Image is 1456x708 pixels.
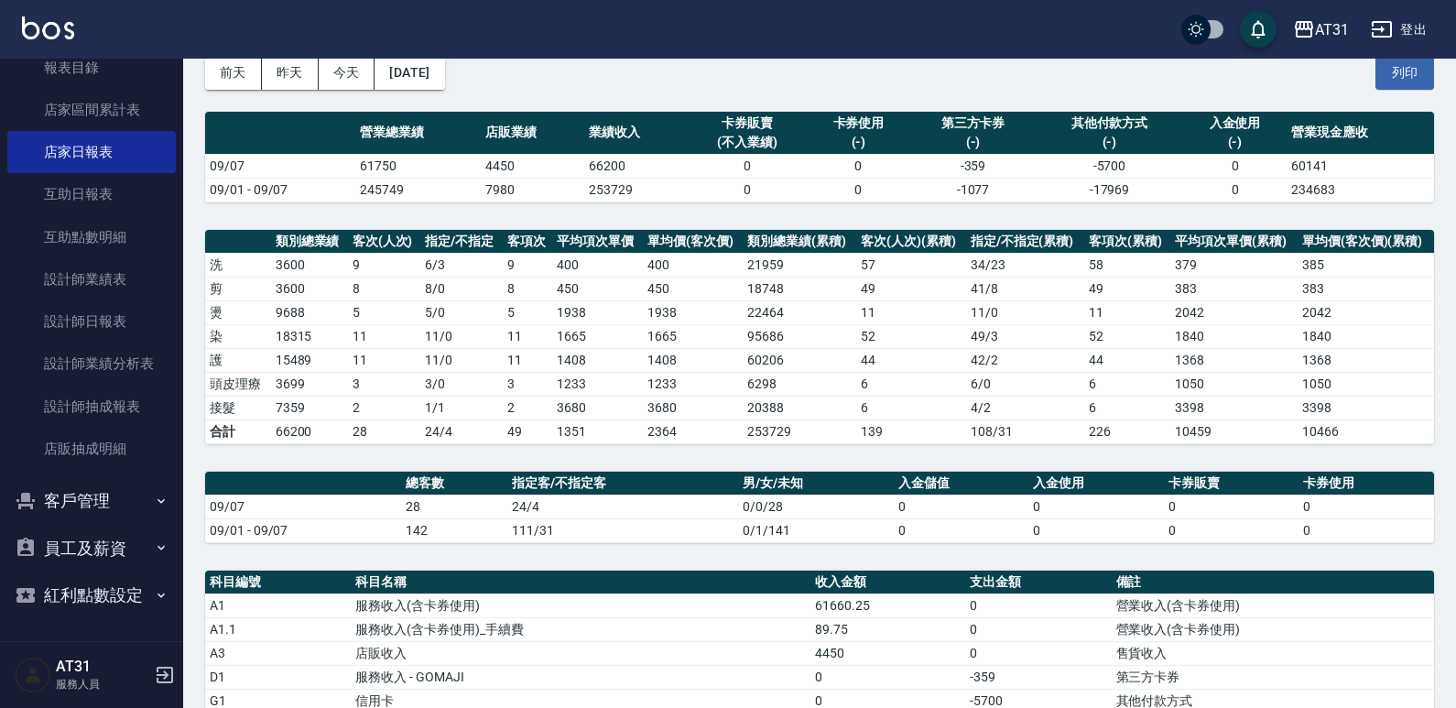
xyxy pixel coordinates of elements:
button: save [1240,11,1277,48]
td: 18315 [271,324,348,348]
td: 3680 [552,396,643,419]
th: 客次(人次) [348,230,421,254]
td: 2 [348,396,421,419]
td: 剪 [205,277,271,300]
td: A1.1 [205,617,351,641]
th: 客項次 [503,230,553,254]
td: 95686 [743,324,856,348]
td: 450 [643,277,743,300]
a: 店販抽成明細 [7,428,176,470]
td: 0/1/141 [738,518,894,542]
td: 4 / 2 [966,396,1084,419]
th: 指定/不指定(累積) [966,230,1084,254]
th: 科目編號 [205,571,351,594]
h5: AT31 [56,658,149,676]
td: 11 [1084,300,1170,324]
table: a dense table [205,472,1434,543]
td: 8 [503,277,553,300]
td: 400 [552,253,643,277]
td: 0 [894,518,1029,542]
td: 1938 [643,300,743,324]
td: 49 [856,277,966,300]
td: 234683 [1287,178,1434,202]
td: 服務收入(含卡券使用)_手續費 [351,617,810,641]
td: 合計 [205,419,271,443]
td: 7359 [271,396,348,419]
td: 營業收入(含卡券使用) [1112,594,1434,617]
td: 3 [503,372,553,396]
td: 383 [1298,277,1434,300]
td: 染 [205,324,271,348]
th: 卡券販賣 [1164,472,1299,496]
td: 42 / 2 [966,348,1084,372]
td: 5 [503,300,553,324]
td: 09/07 [205,154,355,178]
td: 1233 [643,372,743,396]
button: [DATE] [375,56,444,90]
td: 0 [688,154,807,178]
td: 253729 [584,178,688,202]
td: 售貨收入 [1112,641,1434,665]
td: 226 [1084,419,1170,443]
td: 1351 [552,419,643,443]
td: -359 [910,154,1036,178]
td: 1050 [1170,372,1298,396]
th: 入金使用 [1028,472,1164,496]
td: 1233 [552,372,643,396]
div: (-) [1040,133,1179,152]
a: 互助點數明細 [7,216,176,258]
td: 09/01 - 09/07 [205,178,355,202]
td: -17969 [1036,178,1183,202]
td: 44 [1084,348,1170,372]
td: 24/4 [507,495,738,518]
td: 11 / 0 [420,324,502,348]
td: 11 / 0 [966,300,1084,324]
td: 20388 [743,396,856,419]
td: 111/31 [507,518,738,542]
th: 平均項次單價(累積) [1170,230,1298,254]
td: 0 [1183,178,1287,202]
td: 1840 [1298,324,1434,348]
td: 3398 [1170,396,1298,419]
td: 1408 [552,348,643,372]
td: 護 [205,348,271,372]
td: 58 [1084,253,1170,277]
td: 3 / 0 [420,372,502,396]
td: D1 [205,665,351,689]
div: 其他付款方式 [1040,114,1179,133]
p: 服務人員 [56,676,149,692]
td: 52 [1084,324,1170,348]
a: 店家日報表 [7,131,176,173]
td: 1368 [1298,348,1434,372]
th: 類別總業績 [271,230,348,254]
td: 28 [348,419,421,443]
th: 平均項次單價 [552,230,643,254]
td: 385 [1298,253,1434,277]
a: 設計師抽成報表 [7,386,176,428]
th: 客項次(累積) [1084,230,1170,254]
td: 7980 [481,178,584,202]
td: 379 [1170,253,1298,277]
td: 1368 [1170,348,1298,372]
td: 57 [856,253,966,277]
th: 男/女/未知 [738,472,894,496]
div: 卡券使用 [811,114,906,133]
td: 3600 [271,277,348,300]
td: 6 [1084,372,1170,396]
td: 0 [1028,518,1164,542]
td: 6 / 3 [420,253,502,277]
button: 登出 [1364,13,1434,47]
td: 0 [810,665,965,689]
td: 139 [856,419,966,443]
td: 6298 [743,372,856,396]
td: 燙 [205,300,271,324]
td: 49 [1084,277,1170,300]
div: (不入業績) [692,133,802,152]
td: 頭皮理療 [205,372,271,396]
button: AT31 [1286,11,1356,49]
a: 設計師業績分析表 [7,343,176,385]
td: 400 [643,253,743,277]
td: 18748 [743,277,856,300]
td: -5700 [1036,154,1183,178]
button: 列印 [1375,56,1434,90]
